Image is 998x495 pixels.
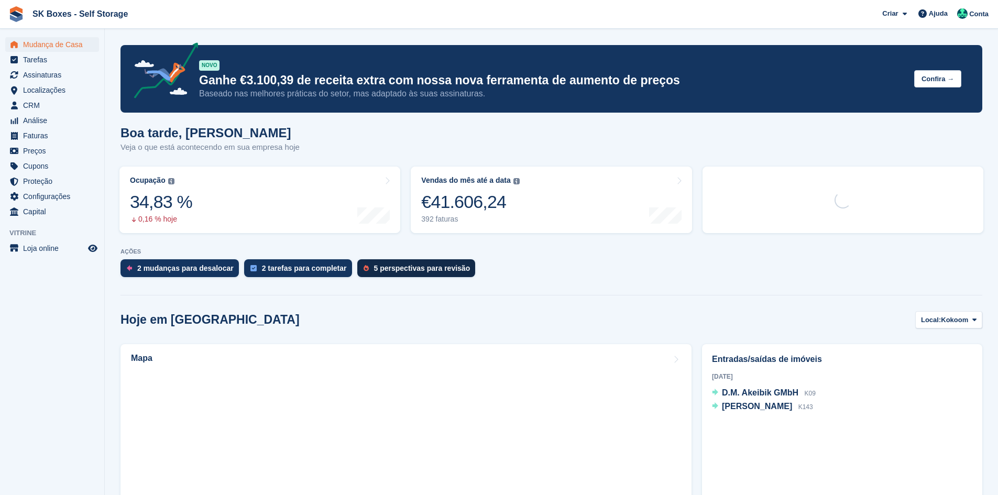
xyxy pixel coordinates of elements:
h2: Mapa [131,354,152,363]
span: Vitrine [9,228,104,238]
a: menu [5,37,99,52]
span: D.M. Akeibik GMbH [722,388,798,397]
img: move_outs_to_deallocate_icon-f764333ba52eb49d3ac5e1228854f67142a1ed5810a6f6cc68b1a99e826820c5.svg [127,265,132,271]
img: icon-info-grey-7440780725fd019a000dd9b08b2336e03edf1995a4989e88bcd33f0948082b44.svg [513,178,520,184]
a: Ocupação 34,83 % 0,16 % hoje [119,167,400,233]
a: SK Boxes - Self Storage [28,5,132,23]
a: [PERSON_NAME] K143 [712,400,813,414]
img: Cláudio Borges [957,8,968,19]
span: Mudança de Casa [23,37,86,52]
a: menu [5,98,99,113]
h2: Entradas/saídas de imóveis [712,353,972,366]
a: 2 tarefas para completar [244,259,357,282]
div: 0,16 % hoje [130,215,192,224]
span: Loja online [23,241,86,256]
span: Ajuda [929,8,948,19]
span: [PERSON_NAME] [722,402,792,411]
h2: Hoje em [GEOGRAPHIC_DATA] [120,313,300,327]
div: Ocupação [130,176,166,185]
button: Local: Kokoom [915,311,982,328]
a: Loja de pré-visualização [86,242,99,255]
span: Localizações [23,83,86,97]
div: 2 mudanças para desalocar [137,264,234,272]
a: menu [5,204,99,219]
a: menu [5,128,99,143]
a: menu [5,159,99,173]
span: Criar [882,8,898,19]
span: Conta [969,9,989,19]
button: Confira → [914,70,961,87]
div: Vendas do mês até a data [421,176,510,185]
p: Ganhe €3.100,39 de receita extra com nossa nova ferramenta de aumento de preços [199,73,906,88]
a: menu [5,113,99,128]
a: menu [5,241,99,256]
div: 5 perspectivas para revisão [374,264,470,272]
div: NOVO [199,60,220,71]
div: 392 faturas [421,215,519,224]
img: icon-info-grey-7440780725fd019a000dd9b08b2336e03edf1995a4989e88bcd33f0948082b44.svg [168,178,174,184]
a: menu [5,189,99,204]
div: €41.606,24 [421,191,519,213]
div: 34,83 % [130,191,192,213]
span: K09 [805,390,816,397]
span: Análise [23,113,86,128]
span: Faturas [23,128,86,143]
span: Configurações [23,189,86,204]
span: Capital [23,204,86,219]
span: Cupons [23,159,86,173]
img: prospect-51fa495bee0391a8d652442698ab0144808aea92771e9ea1ae160a38d050c398.svg [364,265,369,271]
h1: Boa tarde, [PERSON_NAME] [120,126,300,140]
a: menu [5,144,99,158]
span: Tarefas [23,52,86,67]
img: task-75834270c22a3079a89374b754ae025e5fb1db73e45f91037f5363f120a921f8.svg [250,265,257,271]
a: 2 mudanças para desalocar [120,259,244,282]
a: menu [5,52,99,67]
p: AÇÕES [120,248,982,255]
a: menu [5,68,99,82]
span: K143 [798,403,813,411]
a: menu [5,83,99,97]
div: 2 tarefas para completar [262,264,347,272]
a: D.M. Akeibik GMbH K09 [712,387,816,400]
a: Vendas do mês até a data €41.606,24 392 faturas [411,167,692,233]
img: price-adjustments-announcement-icon-8257ccfd72463d97f412b2fc003d46551f7dbcb40ab6d574587a9cd5c0d94... [125,42,199,102]
span: Proteção [23,174,86,189]
div: [DATE] [712,372,972,381]
span: CRM [23,98,86,113]
a: menu [5,174,99,189]
p: Baseado nas melhores práticas do setor, mas adaptado às suas assinaturas. [199,88,906,100]
span: Local: [921,315,941,325]
img: stora-icon-8386f47178a22dfd0bd8f6a31ec36ba5ce8667c1dd55bd0f319d3a0aa187defe.svg [8,6,24,22]
span: Kokoom [941,315,968,325]
span: Preços [23,144,86,158]
span: Assinaturas [23,68,86,82]
p: Veja o que está acontecendo em sua empresa hoje [120,141,300,153]
a: 5 perspectivas para revisão [357,259,481,282]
